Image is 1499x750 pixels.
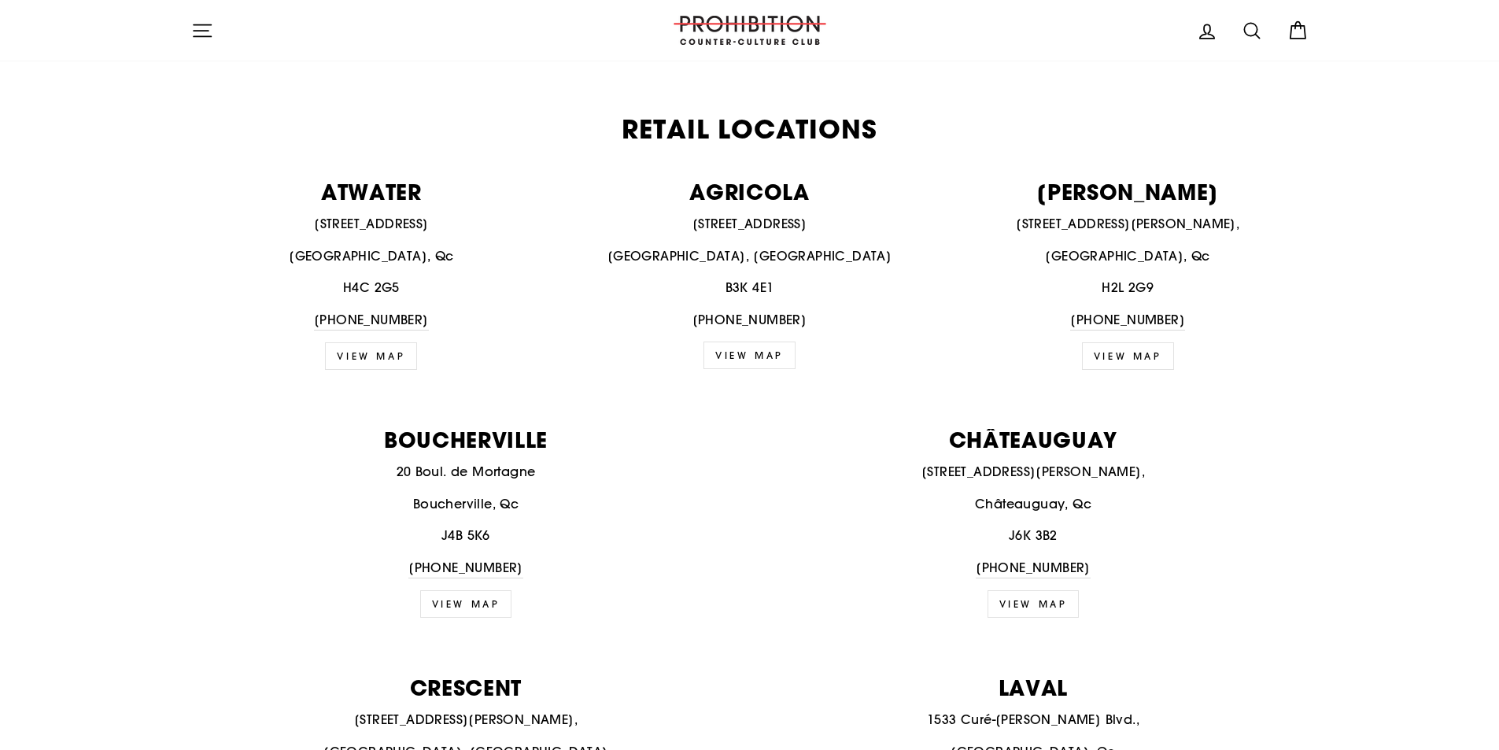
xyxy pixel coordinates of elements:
[703,342,796,369] a: VIEW MAP
[408,558,523,579] a: [PHONE_NUMBER]
[947,246,1309,267] p: [GEOGRAPHIC_DATA], Qc
[191,116,1309,142] h2: Retail Locations
[947,278,1309,298] p: H2L 2G9
[420,590,512,618] a: view map
[569,214,930,235] p: [STREET_ADDRESS]
[947,181,1309,202] p: [PERSON_NAME]
[569,278,930,298] p: B3K 4E1
[759,710,1309,730] p: 1533 Curé-[PERSON_NAME] Blvd.,
[759,429,1309,450] p: CHÂTEAUGUAY
[569,246,930,267] p: [GEOGRAPHIC_DATA], [GEOGRAPHIC_DATA]
[976,558,1091,579] a: [PHONE_NUMBER]
[569,181,930,202] p: AGRICOLA
[191,429,741,450] p: BOUCHERVILLE
[947,214,1309,235] p: [STREET_ADDRESS][PERSON_NAME],
[191,526,741,546] p: J4B 5K6
[191,278,552,298] p: H4C 2G5
[988,590,1080,618] a: view map
[671,16,829,45] img: PROHIBITION COUNTER-CULTURE CLUB
[191,181,552,202] p: ATWATER
[191,246,552,267] p: [GEOGRAPHIC_DATA], Qc
[1070,310,1185,331] a: [PHONE_NUMBER]
[759,526,1309,546] p: J6K 3B2
[325,342,417,370] a: VIEW MAP
[191,462,741,482] p: 20 Boul. de Mortagne
[191,677,741,698] p: CRESCENT
[191,214,552,235] p: [STREET_ADDRESS]
[191,494,741,515] p: Boucherville, Qc
[191,710,741,730] p: [STREET_ADDRESS][PERSON_NAME],
[1082,342,1174,370] a: view map
[759,677,1309,698] p: LAVAL
[314,310,429,331] a: [PHONE_NUMBER]
[759,494,1309,515] p: Châteauguay, Qc
[569,310,930,331] p: [PHONE_NUMBER]
[759,462,1309,482] p: [STREET_ADDRESS][PERSON_NAME],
